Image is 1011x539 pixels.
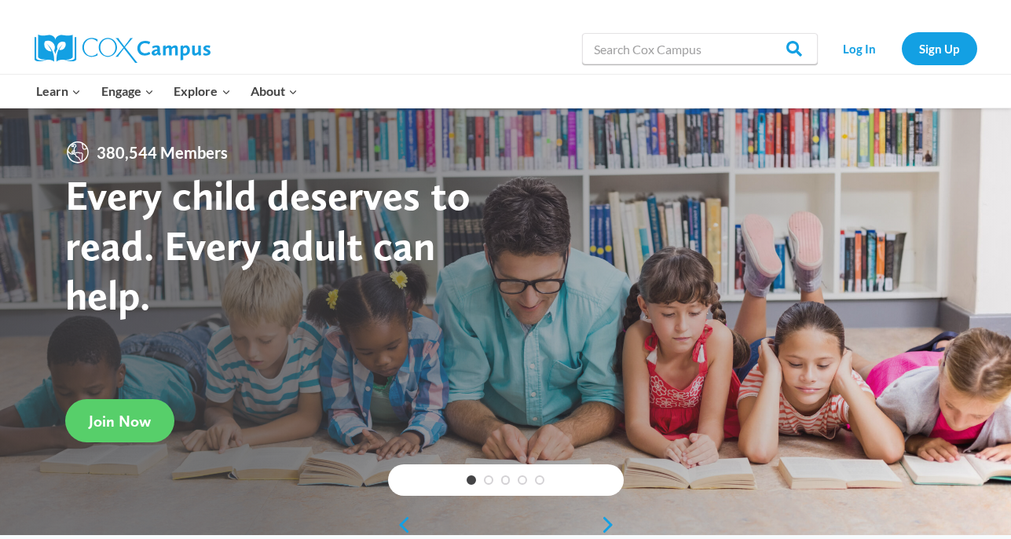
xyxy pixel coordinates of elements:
[27,75,308,108] nav: Primary Navigation
[600,515,624,534] a: next
[65,399,174,442] a: Join Now
[388,515,412,534] a: previous
[582,33,818,64] input: Search Cox Campus
[251,81,298,101] span: About
[36,81,81,101] span: Learn
[35,35,211,63] img: Cox Campus
[101,81,154,101] span: Engage
[65,170,471,320] strong: Every child deserves to read. Every adult can help.
[518,475,527,485] a: 4
[484,475,493,485] a: 2
[90,140,234,165] span: 380,544 Members
[902,32,977,64] a: Sign Up
[467,475,476,485] a: 1
[501,475,511,485] a: 3
[535,475,544,485] a: 5
[826,32,977,64] nav: Secondary Navigation
[174,81,230,101] span: Explore
[89,412,151,431] span: Join Now
[826,32,894,64] a: Log In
